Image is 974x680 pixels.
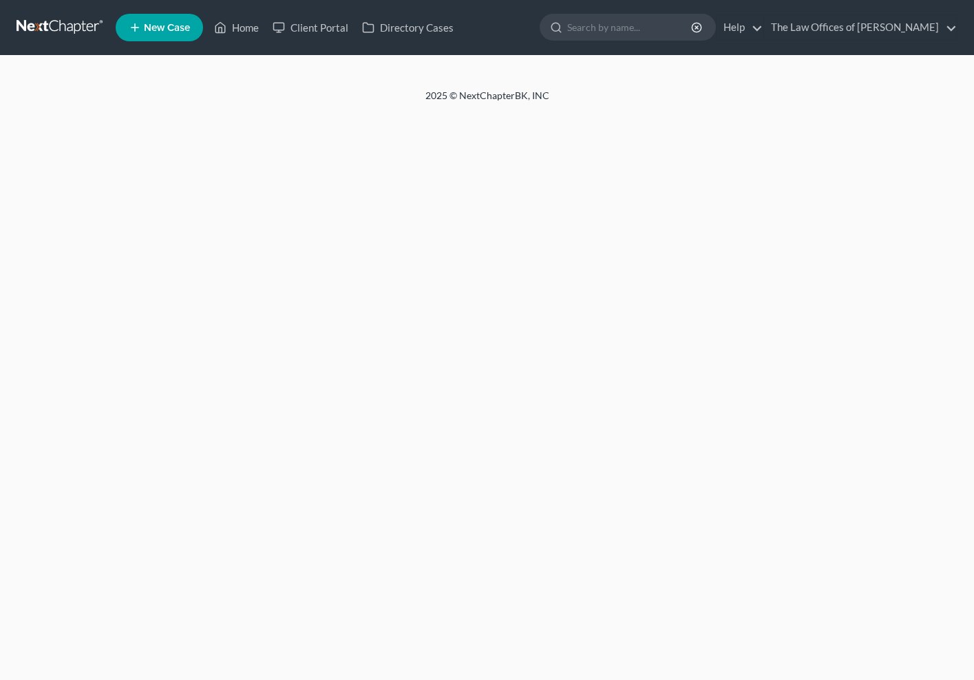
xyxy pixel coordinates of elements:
[764,15,957,40] a: The Law Offices of [PERSON_NAME]
[95,89,880,114] div: 2025 © NextChapterBK, INC
[144,23,190,33] span: New Case
[207,15,266,40] a: Home
[567,14,693,40] input: Search by name...
[266,15,355,40] a: Client Portal
[355,15,460,40] a: Directory Cases
[717,15,763,40] a: Help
